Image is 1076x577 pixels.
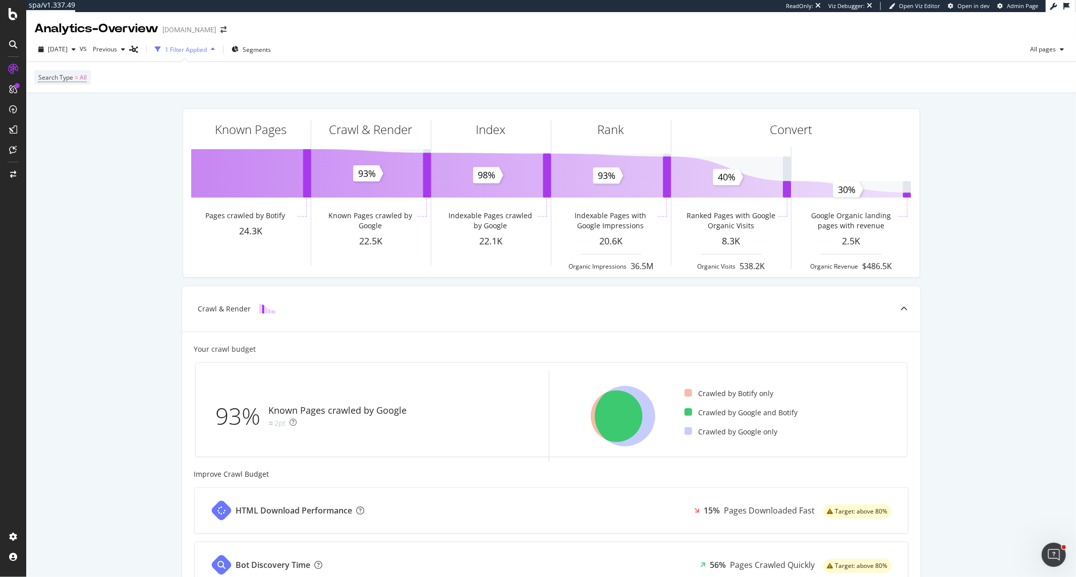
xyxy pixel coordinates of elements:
[220,26,226,33] div: arrow-right-arrow-left
[704,505,720,517] div: 15%
[34,41,80,57] button: [DATE]
[828,2,865,10] div: Viz Debugger:
[80,43,89,53] span: vs
[445,211,536,231] div: Indexable Pages crawled by Google
[835,508,888,515] span: Target: above 80%
[191,225,311,238] div: 24.3K
[194,344,256,354] div: Your crawl budget
[269,422,273,425] img: Equal
[325,211,416,231] div: Known Pages crawled by Google
[823,559,892,573] div: warning label
[565,211,656,231] div: Indexable Pages with Google Impressions
[551,235,671,248] div: 20.6K
[269,404,407,417] div: Known Pages crawled by Google
[598,121,625,138] div: Rank
[311,235,431,248] div: 22.5K
[476,121,506,138] div: Index
[786,2,813,10] div: ReadOnly:
[730,559,815,571] div: Pages Crawled Quickly
[685,408,798,418] div: Crawled by Google and Botify
[236,559,311,571] div: Bot Discovery Time
[569,262,627,271] div: Organic Impressions
[194,487,909,534] a: HTML Download Performance15%Pages Downloaded Fastwarning label
[1007,2,1038,10] span: Admin Page
[997,2,1038,10] a: Admin Page
[165,45,207,54] div: 1 Filter Applied
[948,2,990,10] a: Open in dev
[205,211,285,221] div: Pages crawled by Botify
[215,121,287,138] div: Known Pages
[228,41,275,57] button: Segments
[631,261,653,272] div: 36.5M
[710,559,726,571] div: 56%
[216,400,269,433] div: 93%
[1026,41,1068,57] button: All pages
[823,504,892,519] div: warning label
[957,2,990,10] span: Open in dev
[198,304,251,314] div: Crawl & Render
[685,427,777,437] div: Crawled by Google only
[1042,543,1066,567] iframe: Intercom live chat
[431,235,551,248] div: 22.1K
[889,2,940,10] a: Open Viz Editor
[151,41,219,57] button: 1 Filter Applied
[329,121,413,138] div: Crawl & Render
[899,2,940,10] span: Open Viz Editor
[685,389,773,399] div: Crawled by Botify only
[243,45,271,54] span: Segments
[1026,45,1056,53] span: All pages
[34,20,158,37] div: Analytics - Overview
[75,73,78,82] span: =
[89,41,129,57] button: Previous
[48,45,68,53] span: 2025 Sep. 30th
[162,25,216,35] div: [DOMAIN_NAME]
[38,73,73,82] span: Search Type
[89,45,117,53] span: Previous
[236,505,353,517] div: HTML Download Performance
[835,563,888,569] span: Target: above 80%
[724,505,815,517] div: Pages Downloaded Fast
[275,418,286,428] div: 2pt
[80,71,87,85] span: All
[259,304,275,313] img: block-icon
[194,469,909,479] div: Improve Crawl Budget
